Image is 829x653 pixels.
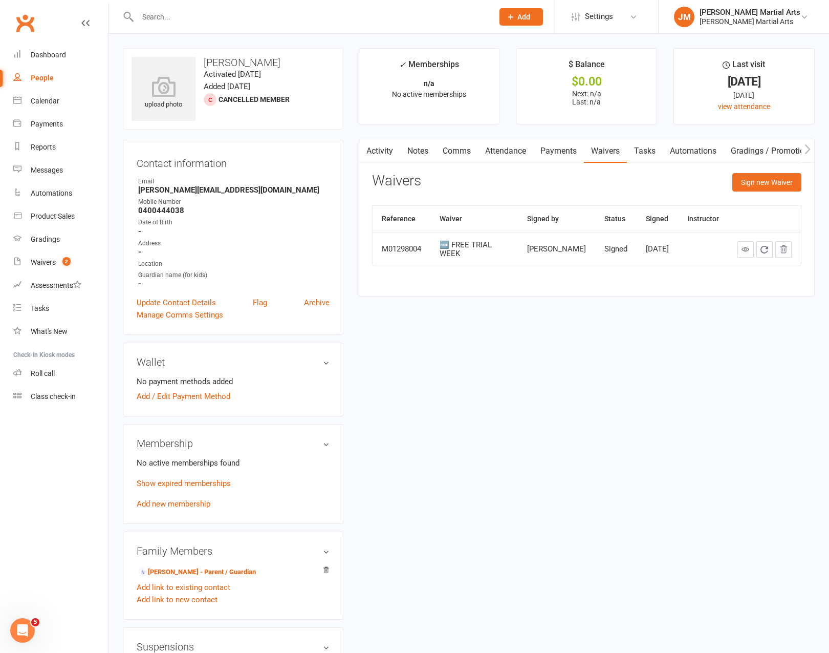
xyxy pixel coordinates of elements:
a: Dashboard [13,44,108,67]
h3: Waivers [372,173,421,189]
a: Class kiosk mode [13,385,108,408]
div: Date of Birth [138,218,330,227]
div: [DATE] [646,245,669,254]
span: No active memberships [392,90,466,98]
div: Waivers [31,258,56,266]
a: Reports [13,136,108,159]
a: [PERSON_NAME] - Parent / Guardian [138,567,256,578]
div: [PERSON_NAME] [527,245,586,254]
a: Product Sales [13,205,108,228]
th: Status [595,206,637,232]
p: No active memberships found [137,457,330,469]
a: Archive [304,297,330,309]
a: Notes [400,139,435,163]
a: People [13,67,108,90]
a: Add link to new contact [137,594,217,606]
p: Next: n/a Last: n/a [526,90,647,106]
button: Add [499,8,543,26]
h3: Wallet [137,356,330,368]
div: upload photo [132,76,195,110]
a: Assessments [13,274,108,297]
div: Gradings [31,235,60,243]
a: Show expired memberships [137,479,231,488]
a: Tasks [627,139,663,163]
div: People [31,74,54,82]
a: Add link to existing contact [137,581,230,594]
div: Payments [31,120,63,128]
a: Waivers 2 [13,251,108,274]
div: Address [138,239,330,248]
th: Signed [637,206,678,232]
span: 5 [31,618,39,626]
time: Activated [DATE] [204,70,261,79]
a: Automations [663,139,724,163]
div: Calendar [31,97,59,105]
h3: Contact information [137,154,330,169]
strong: n/a [424,79,434,88]
div: Roll call [31,369,55,377]
a: Manage Comms Settings [137,309,223,321]
div: Email [138,177,330,186]
div: Class check-in [31,392,76,401]
a: Calendar [13,90,108,113]
h3: [PERSON_NAME] [132,57,335,68]
button: Sign new Waiver [732,173,801,192]
time: Added [DATE] [204,82,250,91]
span: Cancelled member [219,95,290,103]
a: What's New [13,320,108,343]
div: Mobile Number [138,197,330,207]
a: Roll call [13,362,108,385]
div: Last visit [723,58,765,76]
div: Assessments [31,281,81,289]
input: Search... [135,10,486,24]
div: What's New [31,327,68,335]
div: [DATE] [683,90,805,101]
a: Payments [13,113,108,136]
div: M01298004 [382,245,421,254]
div: Memberships [399,58,459,77]
div: Reports [31,143,56,151]
span: Settings [585,5,613,28]
strong: - [138,247,330,257]
th: Waiver [430,206,518,232]
a: Activity [359,139,400,163]
a: view attendance [718,102,770,111]
div: Dashboard [31,51,66,59]
a: Tasks [13,297,108,320]
a: Waivers [584,139,627,163]
th: Signed by [518,206,595,232]
div: [DATE] [683,76,805,87]
div: Tasks [31,304,49,312]
div: [PERSON_NAME] Martial Arts [700,8,800,17]
div: [PERSON_NAME] Martial Arts [700,17,800,26]
a: Gradings [13,228,108,251]
i: ✓ [399,60,406,70]
div: Signed [604,245,627,254]
a: Flag [253,297,267,309]
th: Instructor [678,206,728,232]
div: Messages [31,166,63,174]
div: Automations [31,189,72,197]
div: Product Sales [31,212,75,220]
h3: Family Members [137,545,330,557]
strong: 0400444038 [138,206,330,215]
div: JM [674,7,694,27]
a: Add new membership [137,499,210,509]
h3: Membership [137,438,330,449]
div: $ Balance [569,58,605,76]
a: Update Contact Details [137,297,216,309]
a: Clubworx [12,10,38,36]
span: Add [517,13,530,21]
strong: - [138,227,330,236]
div: Location [138,259,330,269]
a: Add / Edit Payment Method [137,390,230,403]
span: 2 [62,257,71,266]
a: Payments [533,139,584,163]
iframe: Intercom live chat [10,618,35,643]
div: $0.00 [526,76,647,87]
th: Reference [373,206,430,232]
strong: - [138,279,330,288]
strong: [PERSON_NAME][EMAIL_ADDRESS][DOMAIN_NAME] [138,185,330,195]
a: Automations [13,182,108,205]
h3: Suspensions [137,641,330,652]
